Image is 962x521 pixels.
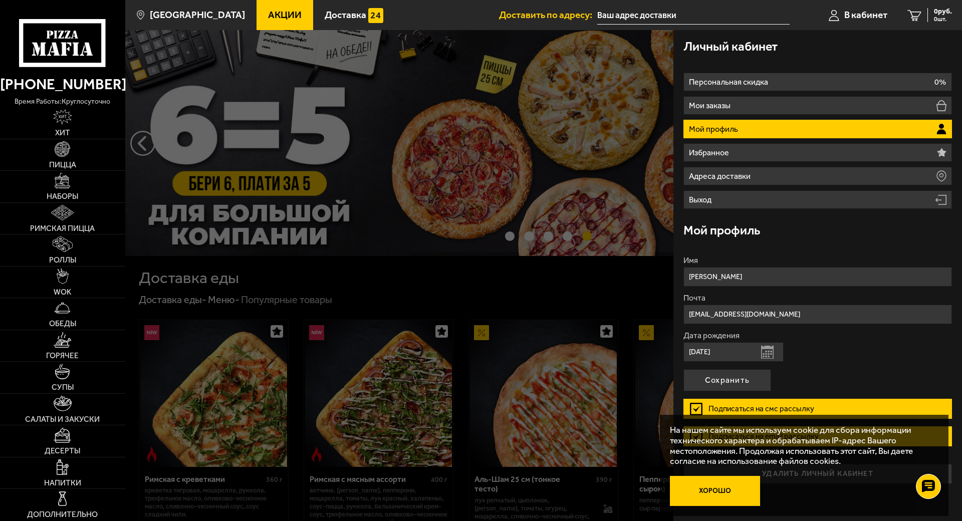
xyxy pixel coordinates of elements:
[934,16,952,22] span: 0 шт.
[45,447,80,455] span: Десерты
[49,320,76,328] span: Обеды
[368,8,383,23] img: 15daf4d41897b9f0e9f617042186c801.svg
[52,383,74,391] span: Супы
[597,6,790,25] input: Ваш адрес доставки
[55,129,70,137] span: Хит
[30,224,95,232] span: Римская пицца
[689,102,733,110] p: Мои заказы
[934,78,946,86] p: 0%
[934,8,952,15] span: 0 руб.
[54,288,71,296] span: WOK
[689,149,732,157] p: Избранное
[25,415,100,423] span: Салаты и закуски
[683,224,760,236] h3: Мой профиль
[150,10,245,20] span: [GEOGRAPHIC_DATA]
[499,10,597,20] span: Доставить по адресу:
[689,172,753,180] p: Адреса доставки
[683,256,952,265] label: Имя
[46,352,79,360] span: Горячее
[683,332,952,340] label: Дата рождения
[670,476,760,506] button: Хорошо
[670,425,932,466] p: На нашем сайте мы используем cookie для сбора информации технического характера и обрабатываем IP...
[683,342,784,362] input: Ваша дата рождения
[844,10,887,20] span: В кабинет
[689,78,771,86] p: Персональная скидка
[49,256,76,264] span: Роллы
[683,399,952,419] label: Подписаться на смс рассылку
[689,196,714,204] p: Выход
[683,369,771,391] button: Сохранить
[683,294,952,302] label: Почта
[325,10,366,20] span: Доставка
[49,161,76,169] span: Пицца
[683,267,952,287] input: Ваше имя
[761,346,774,359] button: Открыть календарь
[683,305,952,324] input: Ваш e-mail
[27,510,98,518] span: Дополнительно
[683,40,778,53] h3: Личный кабинет
[44,479,81,487] span: Напитки
[268,10,302,20] span: Акции
[689,125,741,133] p: Мой профиль
[47,192,78,200] span: Наборы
